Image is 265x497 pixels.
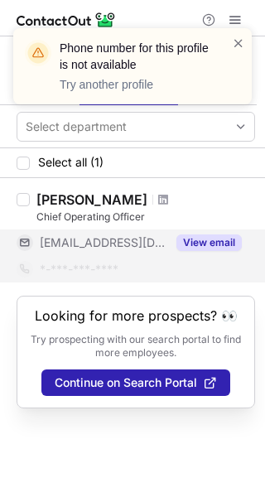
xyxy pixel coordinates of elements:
p: Try prospecting with our search portal to find more employees. [29,333,243,359]
button: Reveal Button [176,234,242,251]
p: Try another profile [60,76,212,93]
img: warning [25,40,51,66]
span: Continue on Search Portal [55,376,197,389]
span: [EMAIL_ADDRESS][DOMAIN_NAME] [40,235,166,250]
header: Looking for more prospects? 👀 [35,308,238,323]
img: ContactOut v5.3.10 [17,10,116,30]
div: Chief Operating Officer [36,210,255,224]
span: Select all (1) [38,156,104,169]
header: Phone number for this profile is not available [60,40,212,73]
button: Continue on Search Portal [41,369,230,396]
div: [PERSON_NAME] [36,191,147,208]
